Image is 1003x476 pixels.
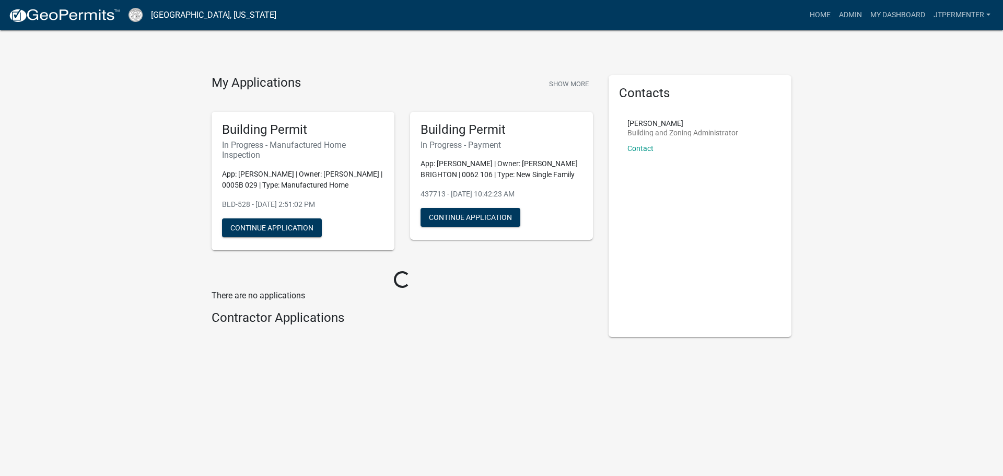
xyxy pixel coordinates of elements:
[222,199,384,210] p: BLD-528 - [DATE] 2:51:02 PM
[627,144,654,153] a: Contact
[627,120,738,127] p: [PERSON_NAME]
[627,129,738,136] p: Building and Zoning Administrator
[421,122,582,137] h5: Building Permit
[835,5,866,25] a: Admin
[212,75,301,91] h4: My Applications
[421,158,582,180] p: App: [PERSON_NAME] | Owner: [PERSON_NAME] BRIGHTON | 0062 106 | Type: New Single Family
[222,140,384,160] h6: In Progress - Manufactured Home Inspection
[545,75,593,92] button: Show More
[421,189,582,200] p: 437713 - [DATE] 10:42:23 AM
[129,8,143,22] img: Cook County, Georgia
[866,5,929,25] a: My Dashboard
[619,86,781,101] h5: Contacts
[421,140,582,150] h6: In Progress - Payment
[421,208,520,227] button: Continue Application
[929,5,995,25] a: jtpermenter
[212,289,593,302] p: There are no applications
[151,6,276,24] a: [GEOGRAPHIC_DATA], [US_STATE]
[222,169,384,191] p: App: [PERSON_NAME] | Owner: [PERSON_NAME] | 0005B 029 | Type: Manufactured Home
[222,122,384,137] h5: Building Permit
[212,310,593,330] wm-workflow-list-section: Contractor Applications
[222,218,322,237] button: Continue Application
[806,5,835,25] a: Home
[212,310,593,326] h4: Contractor Applications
